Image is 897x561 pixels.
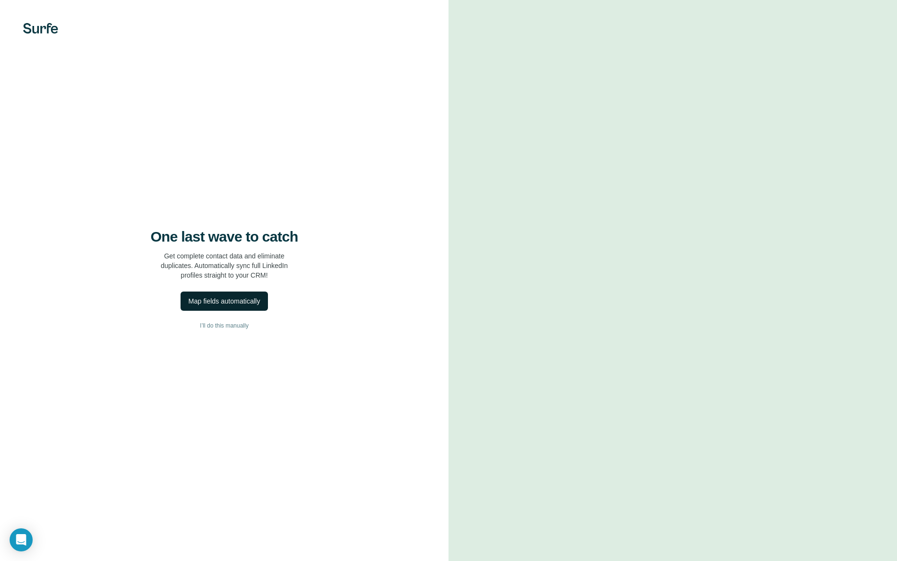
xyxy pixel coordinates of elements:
[19,318,429,333] button: I’ll do this manually
[161,251,288,280] p: Get complete contact data and eliminate duplicates. Automatically sync full LinkedIn profiles str...
[181,292,267,311] button: Map fields automatically
[200,321,248,330] span: I’ll do this manually
[10,528,33,551] div: Open Intercom Messenger
[23,23,58,34] img: Surfe's logo
[188,296,260,306] div: Map fields automatically
[151,228,298,245] h4: One last wave to catch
